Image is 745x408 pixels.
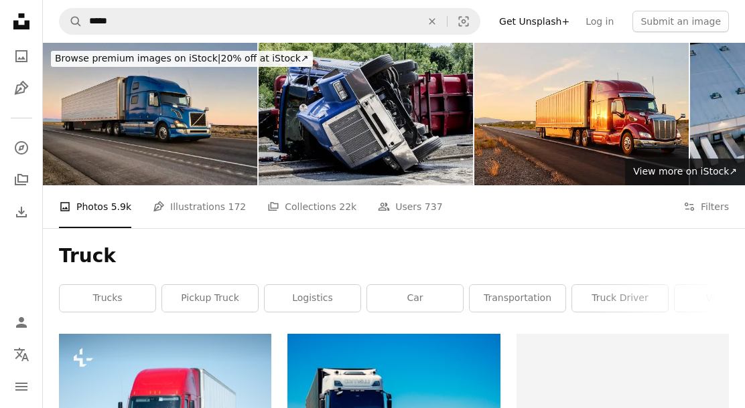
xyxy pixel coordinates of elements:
a: transportation [470,285,565,312]
span: Browse premium images on iStock | [55,53,220,64]
a: Illustrations 172 [153,185,246,228]
a: Download History [8,199,35,225]
a: Collections [8,167,35,193]
a: Log in [578,11,622,32]
button: Submit an image [632,11,729,32]
a: trucks [60,285,155,312]
span: 22k [339,199,356,214]
a: Collections 22k [267,185,356,228]
a: Explore [8,134,35,161]
button: Menu [8,373,35,400]
span: 172 [228,199,247,214]
a: Illustrations [8,75,35,102]
form: Find visuals sitewide [59,8,480,35]
img: Long Haul Semi Truck On a Western USA Interstate Highway [474,43,689,185]
button: Filters [683,185,729,228]
a: Get Unsplash+ [491,11,578,32]
a: logistics [265,285,360,312]
a: Photos [8,43,35,70]
a: Home — Unsplash [8,8,35,37]
span: View more on iStock ↗ [633,166,737,177]
button: Visual search [448,9,480,34]
img: Long Haul Semi Truck On a Western USA Interstate Highway [43,43,257,185]
a: Browse premium images on iStock|20% off at iStock↗ [43,43,321,75]
a: truck driver [572,285,668,312]
img: Rolled Over Semi-truck [259,43,473,185]
button: Language [8,341,35,368]
a: pickup truck [162,285,258,312]
button: Clear [417,9,447,34]
button: Search Unsplash [60,9,82,34]
a: View more on iStock↗ [625,159,745,185]
a: car [367,285,463,312]
span: 737 [425,199,443,214]
a: Log in / Sign up [8,309,35,336]
h1: Truck [59,244,729,268]
div: 20% off at iStock ↗ [51,51,313,67]
a: Users 737 [378,185,442,228]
